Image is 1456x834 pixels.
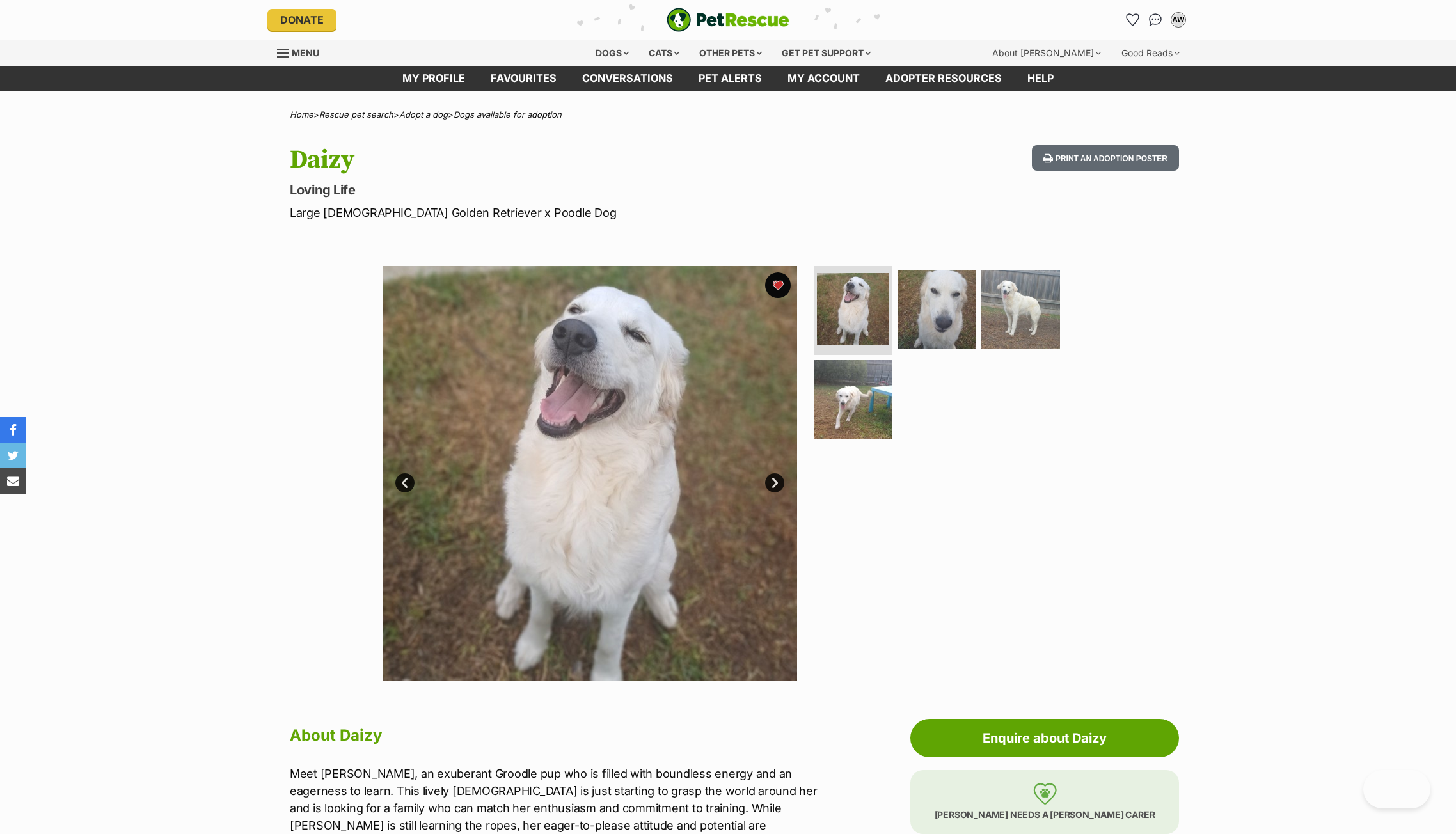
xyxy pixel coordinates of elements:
[569,66,686,91] a: conversations
[390,66,478,91] a: My profile
[1122,10,1143,30] a: Favourites
[383,266,797,681] img: Photo of Daizy
[290,109,313,120] a: Home
[1168,10,1189,30] button: My account
[290,204,831,221] p: Large [DEMOGRAPHIC_DATA] Golden Retriever x Poodle Dog
[319,109,393,120] a: Rescue pet search
[395,473,415,492] a: Prev
[478,66,569,91] a: Favourites
[1145,10,1166,30] a: Conversations
[399,109,448,120] a: Adopt a dog
[765,473,784,492] a: Next
[1363,770,1430,808] iframe: Help Scout Beacon - Open
[1112,40,1189,66] div: Good Reads
[454,109,562,120] a: Dogs available for adoption
[667,8,789,32] a: PetRescue
[773,40,880,66] div: Get pet support
[290,721,818,750] h2: About Daizy
[686,66,775,91] a: Pet alerts
[1172,13,1185,26] div: AW
[1149,13,1162,26] img: chat-41dd97257d64d25036548639549fe6c8038ab92f7586957e7f3b1b290dea8141.svg
[1032,145,1179,171] button: Print an adoption poster
[910,770,1179,834] p: [PERSON_NAME] needs a [PERSON_NAME] carer
[910,719,1179,757] a: Enquire about Daizy
[267,9,336,31] a: Donate
[290,145,831,175] h1: Daizy
[690,40,771,66] div: Other pets
[1033,783,1057,805] img: foster-care-31f2a1ccfb079a48fc4dc6d2a002ce68c6d2b76c7ccb9e0da61f6cd5abbf869a.svg
[873,66,1015,91] a: Adopter resources
[1015,66,1066,91] a: Help
[667,8,789,32] img: logo-e224e6f780fb5917bec1dbf3a21bbac754714ae5b6737aabdf751b685950b380.svg
[277,40,328,63] a: Menu
[258,110,1198,120] div: > > >
[898,270,976,349] img: Photo of Daizy
[817,273,889,345] img: Photo of Daizy
[640,40,688,66] div: Cats
[775,66,873,91] a: My account
[290,181,831,199] p: Loving Life
[292,47,319,58] span: Menu
[1122,10,1189,30] ul: Account quick links
[981,270,1060,349] img: Photo of Daizy
[765,272,791,298] button: favourite
[983,40,1110,66] div: About [PERSON_NAME]
[587,40,638,66] div: Dogs
[814,360,892,439] img: Photo of Daizy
